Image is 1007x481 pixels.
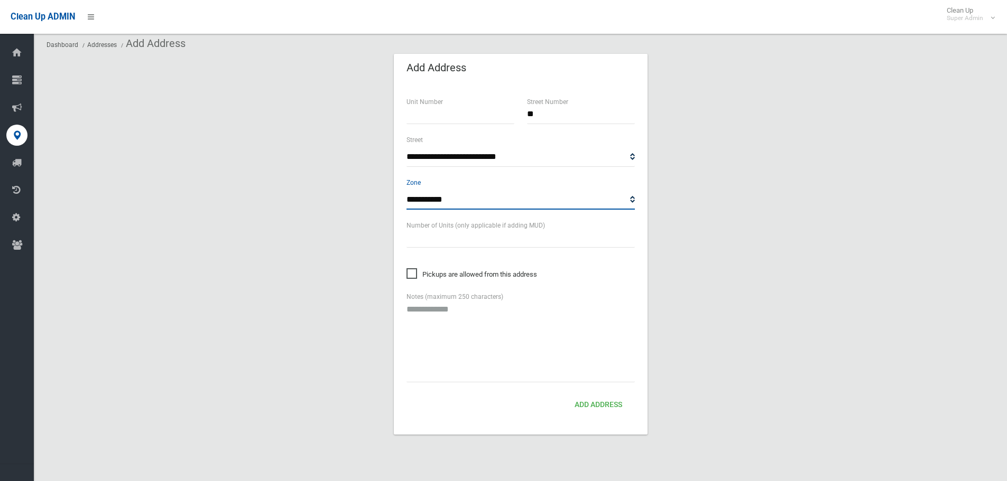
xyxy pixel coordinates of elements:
[407,268,537,281] span: Pickups are allowed from this address
[11,12,75,22] span: Clean Up ADMIN
[570,395,626,415] button: Add Address
[394,58,479,78] header: Add Address
[941,6,994,22] span: Clean Up
[947,14,983,22] small: Super Admin
[47,41,78,49] a: Dashboard
[118,34,186,53] li: Add Address
[87,41,117,49] a: Addresses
